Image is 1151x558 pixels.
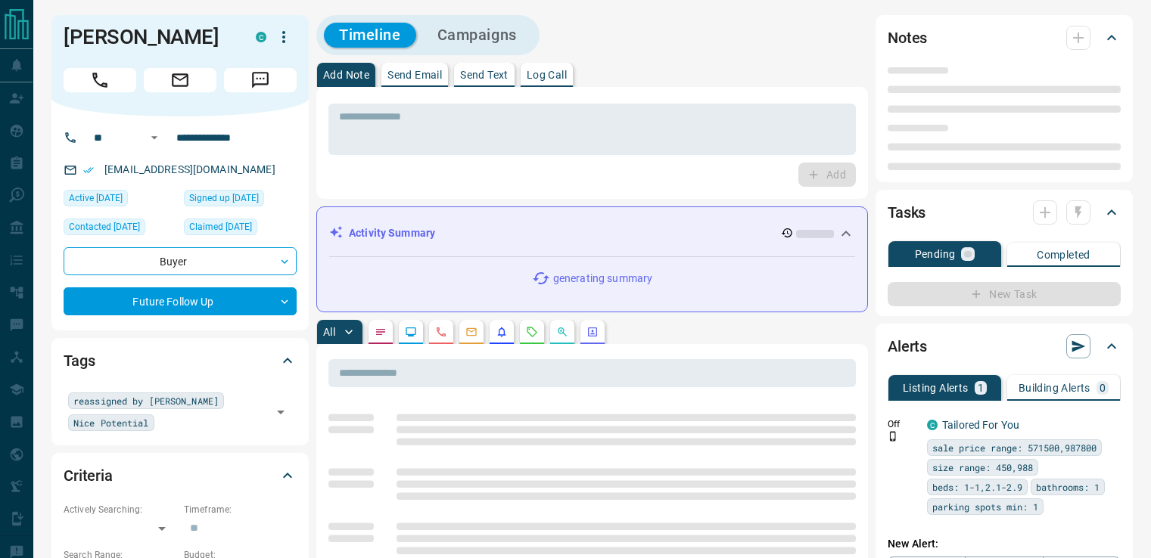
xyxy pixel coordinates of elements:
[888,200,925,225] h2: Tasks
[73,415,149,430] span: Nice Potential
[556,326,568,338] svg: Opportunities
[73,393,219,408] span: reassigned by [PERSON_NAME]
[927,420,938,430] div: condos.ca
[1100,383,1106,393] p: 0
[64,349,95,373] h2: Tags
[527,70,567,80] p: Log Call
[932,499,1038,514] span: parking spots min: 1
[1037,250,1090,260] p: Completed
[375,326,387,338] svg: Notes
[69,191,123,206] span: Active [DATE]
[64,25,233,49] h1: [PERSON_NAME]
[888,194,1121,231] div: Tasks
[69,219,140,234] span: Contacted [DATE]
[104,163,275,175] a: [EMAIL_ADDRESS][DOMAIN_NAME]
[932,440,1097,455] span: sale price range: 571500,987800
[144,68,216,92] span: Email
[184,190,297,211] div: Sun Jul 12 2020
[64,247,297,275] div: Buyer
[888,328,1121,364] div: Alerts
[184,503,297,516] p: Timeframe:
[64,457,297,494] div: Criteria
[526,326,538,338] svg: Requests
[256,32,266,42] div: condos.ca
[323,70,369,80] p: Add Note
[189,219,252,234] span: Claimed [DATE]
[888,417,918,431] p: Off
[64,219,176,240] div: Sun Oct 12 2025
[888,536,1121,552] p: New Alert:
[888,431,898,442] svg: Push Notification Only
[64,463,113,488] h2: Criteria
[224,68,297,92] span: Message
[888,26,927,50] h2: Notes
[978,383,984,393] p: 1
[942,419,1019,431] a: Tailored For You
[270,401,291,423] button: Open
[64,343,297,379] div: Tags
[64,503,176,516] p: Actively Searching:
[932,460,1033,475] span: size range: 450,988
[145,129,163,147] button: Open
[189,191,259,206] span: Signed up [DATE]
[422,23,532,48] button: Campaigns
[329,219,855,247] div: Activity Summary
[64,190,176,211] div: Sun Jan 26 2025
[465,326,478,338] svg: Emails
[460,70,509,80] p: Send Text
[83,165,94,175] svg: Email Verified
[435,326,447,338] svg: Calls
[496,326,508,338] svg: Listing Alerts
[903,383,969,393] p: Listing Alerts
[1019,383,1090,393] p: Building Alerts
[323,327,335,337] p: All
[888,334,927,358] h2: Alerts
[405,326,417,338] svg: Lead Browsing Activity
[349,225,435,241] p: Activity Summary
[387,70,442,80] p: Send Email
[184,219,297,240] div: Tue Dec 03 2024
[1036,479,1100,494] span: bathrooms: 1
[586,326,599,338] svg: Agent Actions
[915,249,956,259] p: Pending
[324,23,416,48] button: Timeline
[64,68,136,92] span: Call
[932,479,1022,494] span: beds: 1-1,2.1-2.9
[888,20,1121,56] div: Notes
[64,287,297,315] div: Future Follow Up
[553,271,652,287] p: generating summary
